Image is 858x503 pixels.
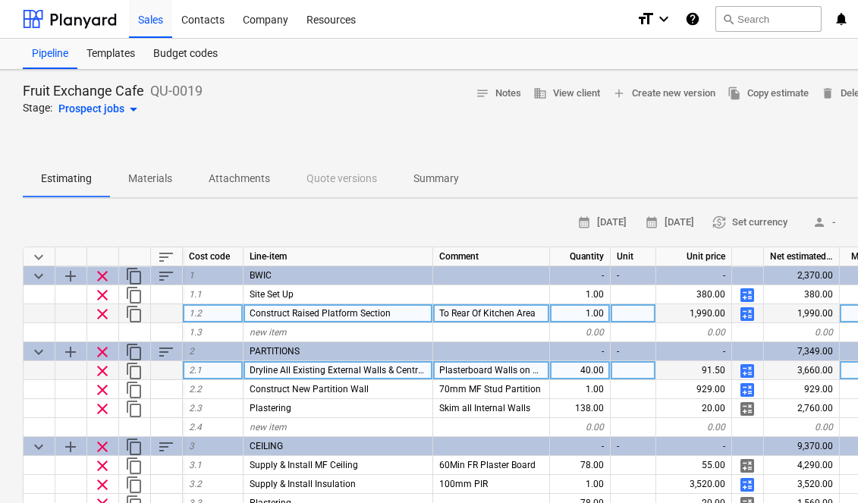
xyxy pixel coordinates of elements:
[189,479,202,489] span: 3.2
[656,380,732,399] div: 929.00
[189,327,202,338] span: 1.3
[712,215,726,229] span: currency_exchange
[550,399,611,418] div: 138.00
[577,214,627,231] span: [DATE]
[721,82,815,105] button: Copy estimate
[656,304,732,323] div: 1,990.00
[189,460,202,470] span: 3.1
[645,214,694,231] span: [DATE]
[125,476,143,494] span: Duplicate row
[58,100,143,118] div: Prospect jobs
[250,365,460,376] span: Dryline All Existing External Walls & Central Column
[764,456,840,475] div: 4,290.00
[764,437,840,456] div: 9,370.00
[550,437,611,456] div: -
[30,248,48,266] span: Collapse all categories
[738,305,756,323] span: Manage detailed breakdown for the row
[23,100,52,118] p: Stage:
[764,399,840,418] div: 2,760.00
[611,437,656,456] div: -
[125,381,143,399] span: Duplicate row
[738,457,756,475] span: Manage detailed breakdown for the row
[189,441,194,451] span: 3
[93,305,112,323] span: Remove row
[125,286,143,304] span: Duplicate row
[645,215,658,229] span: calendar_month
[124,100,143,118] span: arrow_drop_down
[250,289,294,300] span: Site Set Up
[250,479,356,489] span: Supply & Install Insulation
[250,460,358,470] span: Supply & Install MF Ceiling
[656,456,732,475] div: 55.00
[656,285,732,304] div: 380.00
[125,400,143,418] span: Duplicate row
[209,171,270,187] p: Attachments
[812,215,826,229] span: person
[125,267,143,285] span: Duplicate category
[533,85,600,102] span: View client
[189,346,194,357] span: 2
[656,342,732,361] div: -
[764,342,840,361] div: 7,349.00
[656,437,732,456] div: -
[550,304,611,323] div: 1.00
[738,381,756,399] span: Manage detailed breakdown for the row
[250,422,287,432] span: new item
[433,247,550,266] div: Comment
[821,86,834,100] span: delete
[250,346,300,357] span: PARTITIONS
[550,361,611,380] div: 40.00
[189,403,202,413] span: 2.3
[834,10,849,28] i: notifications
[189,289,202,300] span: 1.1
[30,343,48,361] span: Collapse category
[764,304,840,323] div: 1,990.00
[23,39,77,69] div: Pipeline
[93,381,112,399] span: Remove row
[189,365,202,376] span: 2.1
[93,438,112,456] span: Remove row
[250,308,391,319] span: Construct Raised Platform Section
[738,286,756,304] span: Manage detailed breakdown for the row
[439,384,541,395] span: 70mm MF Stud Partition
[611,342,656,361] div: -
[439,460,536,470] span: 60Min FR Plaster Board
[125,438,143,456] span: Duplicate category
[250,441,283,451] span: CEILING
[41,171,92,187] p: Estimating
[250,403,291,413] span: Plastering
[764,247,840,266] div: Net estimated cost
[439,308,536,319] span: To Rear Of Kitchen Area
[728,85,809,102] span: Copy estimate
[571,211,633,234] button: [DATE]
[764,323,840,342] div: 0.00
[439,479,488,489] span: 100mm PIR
[476,86,489,100] span: notes
[715,6,822,32] button: Search
[636,10,655,28] i: format_size
[250,327,287,338] span: new item
[764,380,840,399] div: 929.00
[706,211,794,234] button: Set currency
[656,475,732,494] div: 3,520.00
[685,10,700,28] i: Knowledge base
[125,305,143,323] span: Duplicate row
[606,82,721,105] button: Create new version
[157,343,175,361] span: Sort rows within category
[550,323,611,342] div: 0.00
[550,418,611,437] div: 0.00
[656,399,732,418] div: 20.00
[764,418,840,437] div: 0.00
[550,266,611,285] div: -
[764,266,840,285] div: 2,370.00
[30,438,48,456] span: Collapse category
[413,171,459,187] p: Summary
[93,343,112,361] span: Remove row
[470,82,527,105] button: Notes
[144,39,227,69] div: Budget codes
[250,270,272,281] span: BWIC
[656,266,732,285] div: -
[77,39,144,69] a: Templates
[550,342,611,361] div: -
[61,438,80,456] span: Add sub category to row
